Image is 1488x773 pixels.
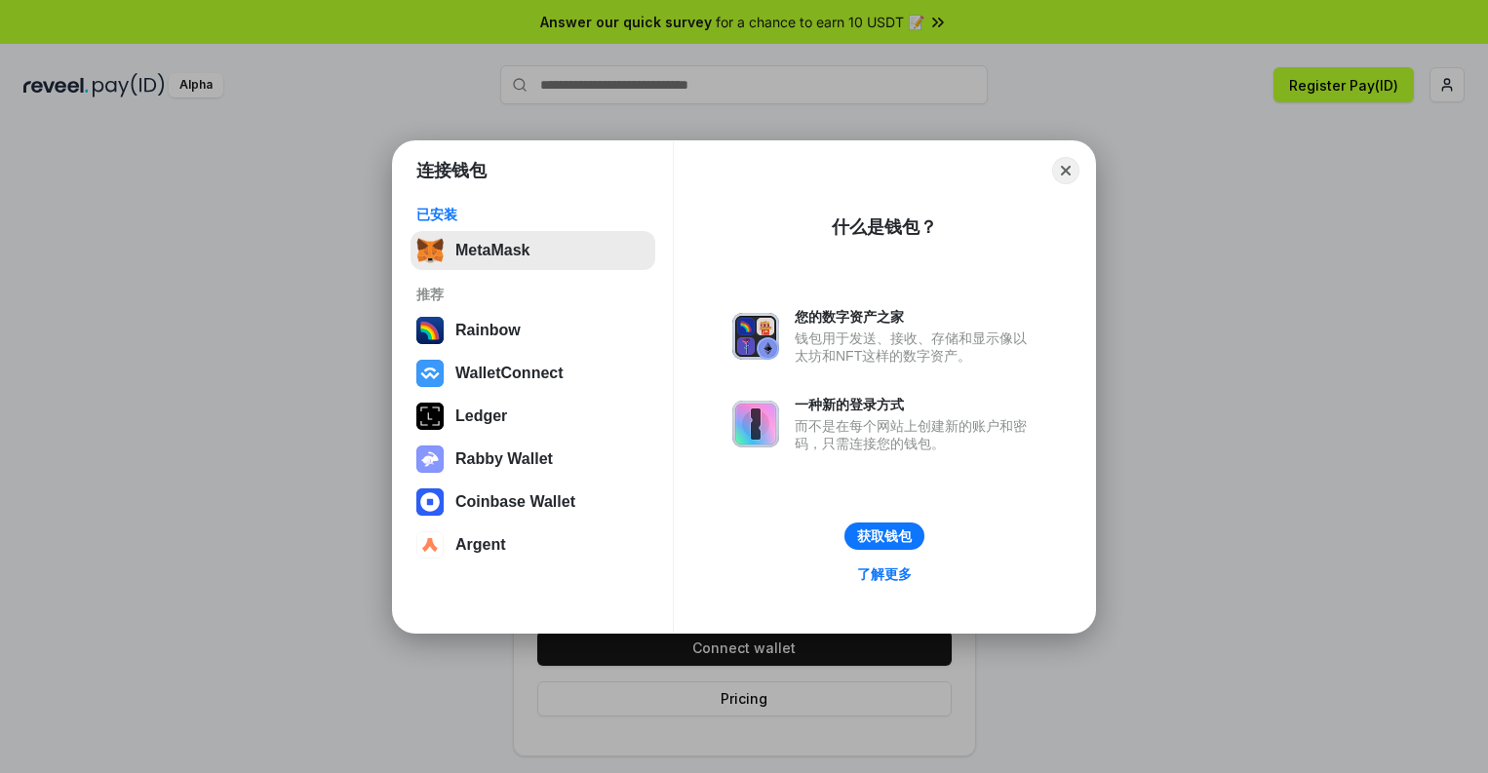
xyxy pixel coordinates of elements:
button: 获取钱包 [844,522,924,550]
div: Ledger [455,407,507,425]
img: svg+xml,%3Csvg%20width%3D%2228%22%20height%3D%2228%22%20viewBox%3D%220%200%2028%2028%22%20fill%3D... [416,360,444,387]
img: svg+xml,%3Csvg%20width%3D%22120%22%20height%3D%22120%22%20viewBox%3D%220%200%20120%20120%22%20fil... [416,317,444,344]
div: Rabby Wallet [455,450,553,468]
img: svg+xml,%3Csvg%20xmlns%3D%22http%3A%2F%2Fwww.w3.org%2F2000%2Fsvg%22%20fill%3D%22none%22%20viewBox... [416,445,444,473]
button: Rabby Wallet [411,440,655,479]
img: svg+xml,%3Csvg%20xmlns%3D%22http%3A%2F%2Fwww.w3.org%2F2000%2Fsvg%22%20fill%3D%22none%22%20viewBox... [732,313,779,360]
button: MetaMask [411,231,655,270]
div: 了解更多 [857,565,912,583]
button: Coinbase Wallet [411,483,655,522]
a: 了解更多 [845,561,923,587]
div: 获取钱包 [857,527,912,545]
div: Coinbase Wallet [455,493,575,511]
div: WalletConnect [455,365,564,382]
h1: 连接钱包 [416,159,487,182]
img: svg+xml,%3Csvg%20fill%3D%22none%22%20height%3D%2233%22%20viewBox%3D%220%200%2035%2033%22%20width%... [416,237,444,264]
div: 而不是在每个网站上创建新的账户和密码，只需连接您的钱包。 [795,417,1037,452]
div: Rainbow [455,322,521,339]
img: svg+xml,%3Csvg%20width%3D%2228%22%20height%3D%2228%22%20viewBox%3D%220%200%2028%2028%22%20fill%3D... [416,488,444,516]
div: 您的数字资产之家 [795,308,1037,326]
div: 已安装 [416,206,649,223]
button: WalletConnect [411,354,655,393]
img: svg+xml,%3Csvg%20width%3D%2228%22%20height%3D%2228%22%20viewBox%3D%220%200%2028%2028%22%20fill%3D... [416,531,444,559]
div: 什么是钱包？ [832,215,937,239]
div: 一种新的登录方式 [795,396,1037,413]
div: 钱包用于发送、接收、存储和显示像以太坊和NFT这样的数字资产。 [795,329,1037,365]
img: svg+xml,%3Csvg%20xmlns%3D%22http%3A%2F%2Fwww.w3.org%2F2000%2Fsvg%22%20width%3D%2228%22%20height%3... [416,403,444,430]
button: Argent [411,525,655,564]
button: Rainbow [411,311,655,350]
div: MetaMask [455,242,529,259]
div: Argent [455,536,506,554]
img: svg+xml,%3Csvg%20xmlns%3D%22http%3A%2F%2Fwww.w3.org%2F2000%2Fsvg%22%20fill%3D%22none%22%20viewBox... [732,401,779,447]
button: Close [1052,157,1079,184]
button: Ledger [411,397,655,436]
div: 推荐 [416,286,649,303]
